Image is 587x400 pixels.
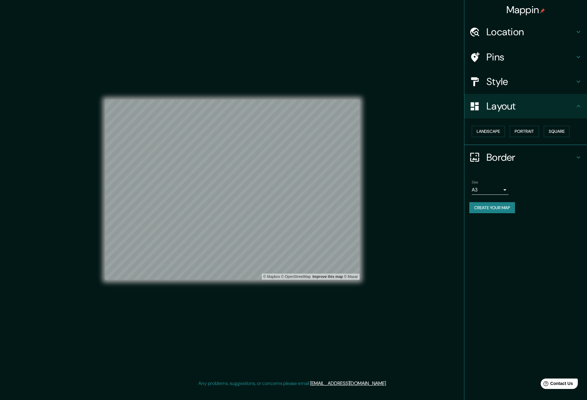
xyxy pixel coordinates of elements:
[472,126,505,137] button: Landscape
[486,75,575,88] h4: Style
[387,380,388,387] div: .
[105,100,360,280] canvas: Map
[464,45,587,69] div: Pins
[510,126,539,137] button: Portrait
[464,69,587,94] div: Style
[388,380,389,387] div: .
[486,151,575,163] h4: Border
[312,275,343,279] a: Map feedback
[344,275,358,279] a: Maxar
[486,51,575,63] h4: Pins
[472,185,509,195] div: A3
[464,20,587,44] div: Location
[263,275,280,279] a: Mapbox
[310,380,386,387] a: [EMAIL_ADDRESS][DOMAIN_NAME]
[540,8,545,13] img: pin-icon.png
[532,376,580,393] iframe: Help widget launcher
[506,4,545,16] h4: Mappin
[464,94,587,118] div: Layout
[464,145,587,170] div: Border
[469,202,515,213] button: Create your map
[486,100,575,112] h4: Layout
[472,179,478,185] label: Size
[281,275,311,279] a: OpenStreetMap
[486,26,575,38] h4: Location
[198,380,387,387] p: Any problems, suggestions, or concerns please email .
[544,126,570,137] button: Square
